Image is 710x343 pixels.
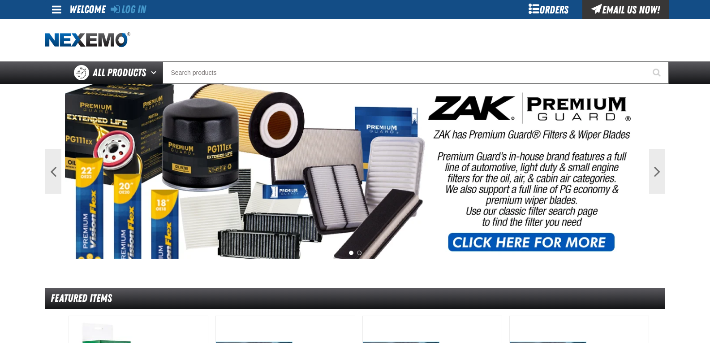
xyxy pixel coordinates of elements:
button: Next [649,149,665,194]
a: Log In [111,3,146,16]
button: 1 of 2 [349,251,353,255]
button: Open All Products pages [148,61,163,84]
span: All Products [93,65,146,81]
button: 2 of 2 [357,251,361,255]
button: Start Searching [646,61,669,84]
img: PG Filters & Wipers [65,84,645,259]
button: Previous [45,149,61,194]
img: Nexemo logo [45,32,130,48]
input: Search [163,61,669,84]
div: Featured Items [45,288,665,309]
